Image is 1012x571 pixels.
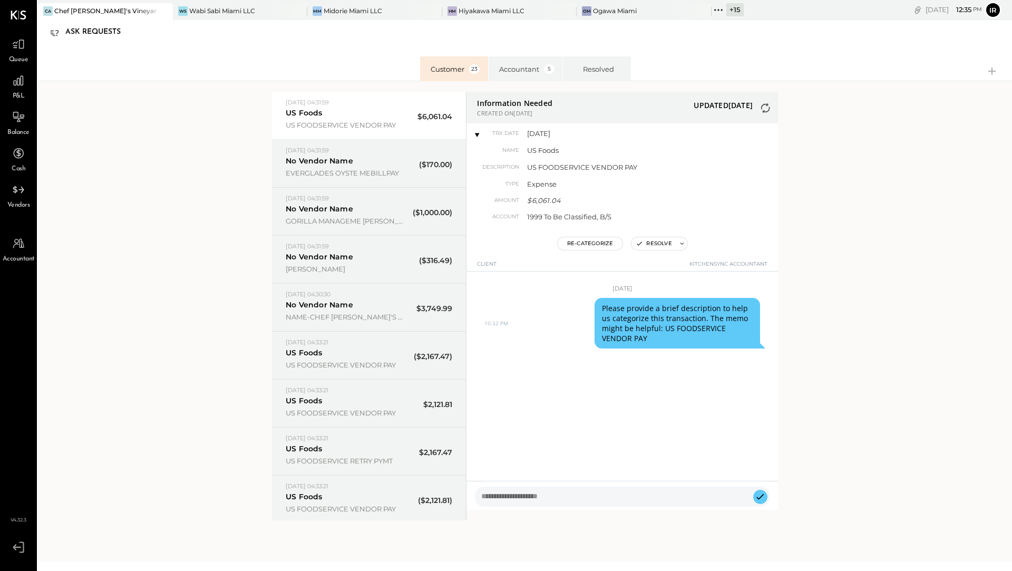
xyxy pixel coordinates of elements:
[286,291,330,298] span: [DATE] 04:30:30
[527,196,561,205] span: $6,061.04
[286,338,328,346] span: [DATE] 04:33:21
[286,300,353,310] div: No Vendor Name
[418,496,452,506] span: ($2,121.81)
[189,6,255,15] div: Wabi Sabi Miami LLC
[477,197,519,204] span: Amount
[286,348,323,358] div: US Foods
[13,92,25,101] span: P&L
[286,168,403,178] span: EVERGLADES OYSTE MEBILLPAY
[416,304,452,314] span: $3,749.99
[286,252,353,262] div: No Vendor Name
[477,98,552,108] span: Information Needed
[477,130,519,137] span: TRX Date
[286,386,328,394] span: [DATE] 04:33:21
[12,164,25,174] span: Cash
[286,108,323,118] div: US Foods
[689,260,767,274] span: KitchenSync Accountant
[286,360,403,370] span: US FOODSERVICE VENDOR PAY
[324,6,382,15] div: Midorie Miami LLC
[726,3,744,16] div: + 15
[286,408,403,418] span: US FOODSERVICE VENDOR PAY
[286,504,403,514] span: US FOODSERVICE VENDOR PAY
[694,100,753,110] span: UPDATED [DATE]
[286,147,329,154] span: [DATE] 04:31:59
[527,179,669,189] span: Expense
[423,400,452,410] span: $2,121.81
[484,320,508,326] time: 10:32 PM
[926,5,982,15] div: [DATE]
[447,6,457,16] div: HM
[286,195,329,202] span: [DATE] 04:31:59
[431,64,481,74] div: Customer
[419,160,452,170] span: ($170.00)
[7,201,30,210] span: Vendors
[631,237,676,250] button: Resolve
[178,6,188,16] div: WS
[7,128,30,138] span: Balance
[286,264,403,274] span: [PERSON_NAME]
[477,180,519,188] span: Type
[1,107,36,138] a: Balance
[477,213,519,220] span: Account
[3,255,35,264] span: Accountant
[417,112,452,122] span: $6,061.04
[477,163,519,171] span: Description
[286,99,329,106] span: [DATE] 04:31:59
[286,456,403,466] span: US FOODSERVICE RETRY PYMT
[477,272,767,293] div: [DATE]
[419,448,452,458] span: $2,167.47
[286,434,328,442] span: [DATE] 04:33:21
[286,312,403,322] span: NAME-CHEF [PERSON_NAME]'S VINEYA ID-CHEF [PERSON_NAME]
[527,146,669,155] span: US Foods
[1,180,36,210] a: Vendors
[469,64,480,74] span: 23
[595,298,760,349] blockquote: Please provide a brief description to help us categorize this transaction. The memo might be help...
[43,6,53,16] div: CA
[286,156,353,166] div: No Vendor Name
[544,64,554,74] span: 5
[477,260,497,274] span: Client
[527,129,669,138] span: [DATE]
[593,6,637,15] div: Ogawa Miami
[286,120,403,130] span: US FOODSERVICE VENDOR PAY
[419,256,452,266] span: ($316.49)
[286,396,323,406] div: US Foods
[286,216,403,226] span: GORILLA MANAGEME [PERSON_NAME]
[286,444,323,454] div: US Foods
[1,71,36,101] a: P&L
[1,234,36,264] a: Accountant
[582,6,591,16] div: OM
[527,162,669,172] span: US FOODSERVICE VENDOR PAY
[54,6,157,15] div: Chef [PERSON_NAME]'s Vineyard Restaurant
[527,212,669,221] span: 1999 To Be Classified, B/S
[286,243,329,250] span: [DATE] 04:31:59
[413,208,452,218] span: ($1,000.00)
[499,64,555,74] div: Accountant
[313,6,322,16] div: MM
[286,204,353,214] div: No Vendor Name
[286,482,328,490] span: [DATE] 04:33:21
[65,24,131,41] div: Ask Requests
[1,34,36,65] a: Queue
[912,4,923,15] div: copy link
[477,109,552,117] span: CREATED ON [DATE]
[286,492,323,502] div: US Foods
[9,55,28,65] span: Queue
[414,352,452,362] span: ($2,167.47)
[558,237,623,250] button: Re-Categorize
[459,6,524,15] div: Hiyakawa Miami LLC
[1,143,36,174] a: Cash
[985,2,1001,18] button: Ir
[562,56,631,81] li: Resolved
[477,147,519,154] span: Name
